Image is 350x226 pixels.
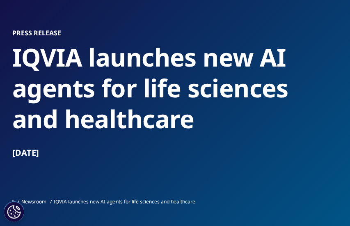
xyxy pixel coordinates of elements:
[21,198,46,205] a: Newsroom
[12,147,338,159] div: [DATE]
[54,198,195,205] span: IQVIA launches new AI agents for life sciences and healthcare
[12,29,338,37] h1: Press Release
[4,201,24,222] button: Cookies Settings
[12,42,338,134] h2: IQVIA launches new AI agents for life sciences and healthcare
